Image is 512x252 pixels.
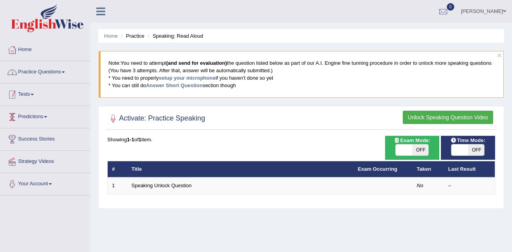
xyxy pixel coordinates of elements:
a: Exam Occurring [358,166,397,172]
span: 0 [447,3,455,11]
button: Unlock Speaking Question Video [403,111,493,124]
h2: Activate: Practice Speaking [107,113,205,124]
span: Note: [108,60,121,66]
span: OFF [468,144,484,155]
b: 1 [139,137,141,142]
span: Exam Mode: [391,136,433,144]
div: – [448,182,491,190]
em: No [417,183,424,188]
span: Time Mode: [448,136,488,144]
a: Tests [0,84,90,103]
li: Practice [119,32,144,40]
a: Strategy Videos [0,151,90,170]
a: Speaking Unlock Question [132,183,192,188]
a: Home [104,33,118,39]
a: Predictions [0,106,90,126]
a: Answer Short Question [146,82,202,88]
li: Speaking: Read Aloud [146,32,203,40]
a: Practice Questions [0,61,90,81]
th: Title [127,161,354,177]
b: (and send for evaluation) [166,60,227,66]
div: Showing of item. [107,136,495,143]
a: Your Account [0,173,90,193]
b: 1-1 [127,137,134,142]
a: setup your microphone [159,75,215,81]
span: OFF [412,144,429,155]
a: Success Stories [0,128,90,148]
th: Last Result [444,161,495,177]
th: # [108,161,127,177]
a: Home [0,39,90,58]
button: × [497,51,502,59]
div: Show exams occurring in exams [385,136,439,160]
th: Taken [413,161,444,177]
blockquote: You need to attempt the question listed below as part of our A.I. Engine fine tunning procedure i... [99,51,504,97]
td: 1 [108,177,127,194]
